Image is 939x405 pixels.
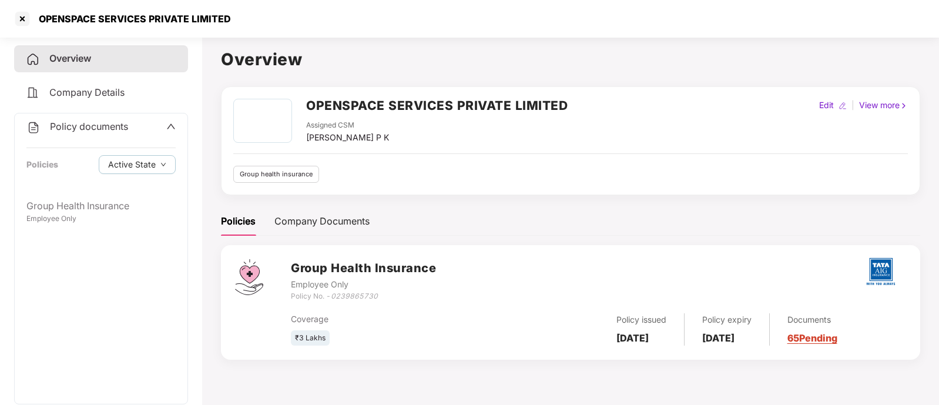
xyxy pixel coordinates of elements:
[108,158,156,171] span: Active State
[26,86,40,100] img: svg+xml;base64,PHN2ZyB4bWxucz0iaHR0cDovL3d3dy53My5vcmcvMjAwMC9zdmciIHdpZHRoPSIyNCIgaGVpZ2h0PSIyNC...
[221,214,256,229] div: Policies
[26,158,58,171] div: Policies
[839,102,847,110] img: editIcon
[99,155,176,174] button: Active Statedown
[26,199,176,213] div: Group Health Insurance
[235,259,263,295] img: svg+xml;base64,PHN2ZyB4bWxucz0iaHR0cDovL3d3dy53My5vcmcvMjAwMC9zdmciIHdpZHRoPSI0Ny43MTQiIGhlaWdodD...
[49,52,91,64] span: Overview
[817,99,836,112] div: Edit
[274,214,370,229] div: Company Documents
[291,291,436,302] div: Policy No. -
[49,86,125,98] span: Company Details
[306,96,568,115] h2: OPENSPACE SERVICES PRIVATE LIMITED
[291,330,330,346] div: ₹3 Lakhs
[291,259,436,277] h3: Group Health Insurance
[26,121,41,135] img: svg+xml;base64,PHN2ZyB4bWxucz0iaHR0cDovL3d3dy53My5vcmcvMjAwMC9zdmciIHdpZHRoPSIyNCIgaGVpZ2h0PSIyNC...
[702,313,752,326] div: Policy expiry
[26,52,40,66] img: svg+xml;base64,PHN2ZyB4bWxucz0iaHR0cDovL3d3dy53My5vcmcvMjAwMC9zdmciIHdpZHRoPSIyNCIgaGVpZ2h0PSIyNC...
[900,102,908,110] img: rightIcon
[160,162,166,168] span: down
[787,313,837,326] div: Documents
[857,99,910,112] div: View more
[221,46,920,72] h1: Overview
[26,213,176,225] div: Employee Only
[616,313,666,326] div: Policy issued
[306,120,389,131] div: Assigned CSM
[849,99,857,112] div: |
[787,332,837,344] a: 65 Pending
[702,332,735,344] b: [DATE]
[291,278,436,291] div: Employee Only
[616,332,649,344] b: [DATE]
[50,121,128,132] span: Policy documents
[331,292,378,300] i: 0239865730
[306,131,389,144] div: [PERSON_NAME] P K
[860,251,901,292] img: tatag.png
[166,122,176,131] span: up
[233,166,319,183] div: Group health insurance
[291,313,496,326] div: Coverage
[32,13,231,25] div: OPENSPACE SERVICES PRIVATE LIMITED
